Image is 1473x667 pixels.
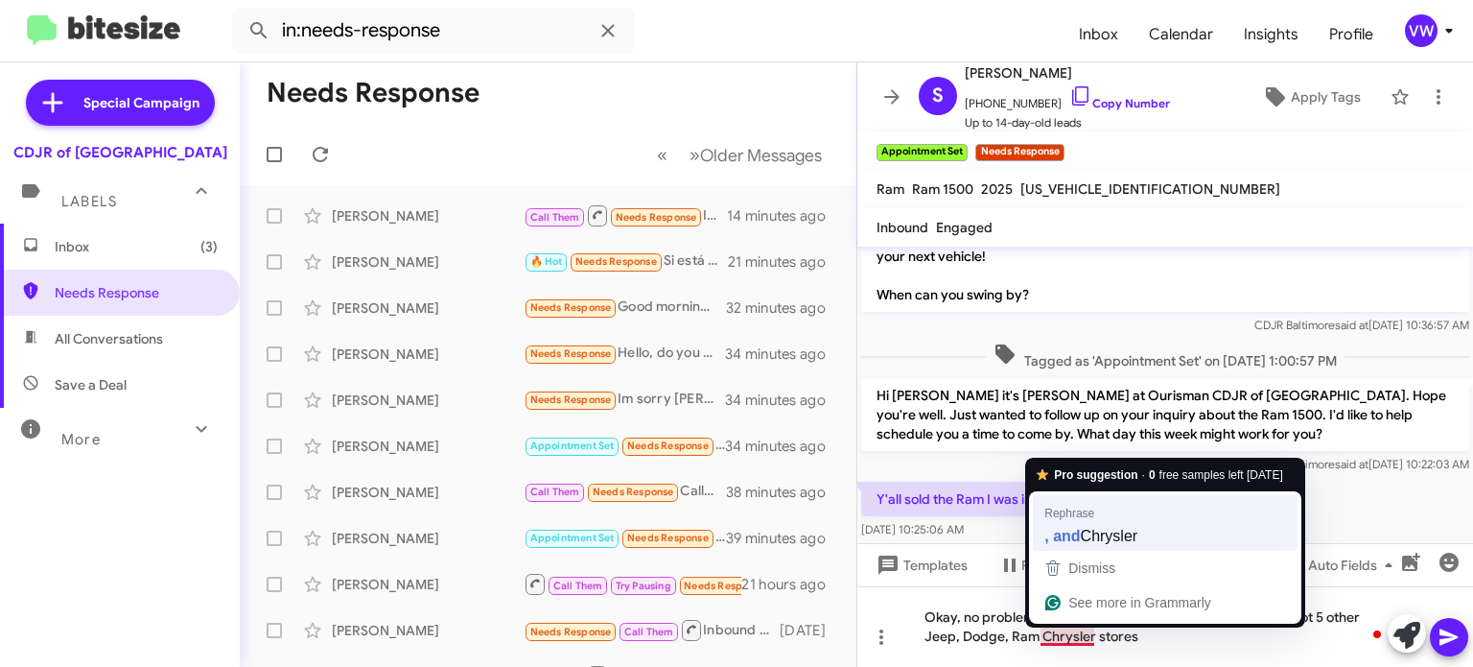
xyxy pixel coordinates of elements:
[1069,96,1170,110] a: Copy Number
[530,211,580,224] span: Call Them
[61,431,101,448] span: More
[936,219,993,236] span: Engaged
[624,626,674,638] span: Call Them
[575,255,657,268] span: Needs Response
[981,180,1013,198] span: 2025
[530,347,612,360] span: Needs Response
[877,180,904,198] span: Ram
[530,486,580,498] span: Call Them
[932,81,944,111] span: S
[857,586,1473,667] div: To enrich screen reader interactions, please activate Accessibility in Grammarly extension settings
[726,483,841,502] div: 38 minutes ago
[877,144,968,161] small: Appointment Set
[530,440,615,452] span: Appointment Set
[678,135,833,175] button: Next
[530,532,615,544] span: Appointment Set
[593,486,674,498] span: Needs Response
[232,8,635,54] input: Search
[726,437,841,456] div: 34 minutes ago
[524,481,726,503] div: Call me at [PHONE_NUMBER]
[55,329,163,348] span: All Conversations
[690,143,700,167] span: »
[530,301,612,314] span: Needs Response
[873,548,968,583] span: Templates
[684,580,765,592] span: Needs Response
[986,343,1344,370] span: Tagged as 'Appointment Set' on [DATE] 1:00:57 PM
[200,237,218,256] span: (3)
[616,211,697,224] span: Needs Response
[1254,318,1469,332] span: CDJR Baltimore [DATE] 10:36:57 AM
[975,144,1064,161] small: Needs Response
[1020,180,1280,198] span: [US_VEHICLE_IDENTIFICATION_NUMBER]
[332,206,524,226] div: [PERSON_NAME]
[332,529,524,548] div: [PERSON_NAME]
[524,389,726,411] div: Im sorry [PERSON_NAME] who my pre-approval was through,wouldn't give me acceptable terms
[524,435,726,457] div: Hi, I have decided on another make and model but I appreciate you. Thank you so much.
[530,255,563,268] span: 🔥 Hot
[55,375,127,394] span: Save a Deal
[627,532,709,544] span: Needs Response
[912,180,973,198] span: Ram 1500
[1335,318,1368,332] span: said at
[726,298,841,318] div: 32 minutes ago
[1389,14,1452,47] button: vw
[861,522,964,536] span: [DATE] 10:25:06 AM
[83,93,199,112] span: Special Campaign
[332,575,524,594] div: [PERSON_NAME]
[524,297,726,319] div: Good morning, yes but I canceled the contract and I will go to buy [DATE] with the money, since t...
[1335,457,1368,471] span: said at
[1308,548,1400,583] span: Auto Fields
[965,61,1170,84] span: [PERSON_NAME]
[965,113,1170,132] span: Up to 14-day-old leads
[657,143,667,167] span: «
[332,252,524,272] div: [PERSON_NAME]
[524,618,780,642] div: Inbound Call
[1064,7,1134,62] a: Inbox
[55,237,218,256] span: Inbox
[332,437,524,456] div: [PERSON_NAME]
[645,135,679,175] button: Previous
[726,345,841,364] div: 34 minutes ago
[741,575,841,594] div: 21 hours ago
[553,580,603,592] span: Call Them
[1314,7,1389,62] a: Profile
[780,621,841,640] div: [DATE]
[13,143,227,162] div: CDJR of [GEOGRAPHIC_DATA]
[728,252,841,272] div: 21 minutes ago
[1291,80,1361,114] span: Apply Tags
[524,250,728,273] div: Si está bien
[524,572,741,596] div: Yes, you wouldn't take my car back that I got from y'all as a trade in
[877,219,928,236] span: Inbound
[55,283,218,302] span: Needs Response
[1240,80,1381,114] button: Apply Tags
[1293,548,1415,583] button: Auto Fields
[726,529,841,548] div: 39 minutes ago
[524,203,727,227] div: I will be coming in [DATE] with a check sent a proof of insurance to salesman as far as I know ev...
[700,145,822,166] span: Older Messages
[1405,14,1438,47] div: vw
[857,548,983,583] button: Templates
[861,482,1118,516] p: Y'all sold the Ram I was interested in.
[726,391,841,410] div: 34 minutes ago
[26,80,215,126] a: Special Campaign
[530,626,612,638] span: Needs Response
[332,298,524,318] div: [PERSON_NAME]
[1134,7,1228,62] a: Calendar
[1228,7,1314,62] a: Insights
[861,378,1469,451] p: Hi [PERSON_NAME] it's [PERSON_NAME] at Ourisman CDJR of [GEOGRAPHIC_DATA]. Hope you're well. Just...
[332,345,524,364] div: [PERSON_NAME]
[61,193,117,210] span: Labels
[332,483,524,502] div: [PERSON_NAME]
[267,78,479,108] h1: Needs Response
[524,343,726,365] div: Hello, do you still have the white Wagoneer available for lease? What is the max mileage amount a...
[1021,548,1059,583] span: Pause
[727,206,841,226] div: 14 minutes ago
[530,393,612,406] span: Needs Response
[965,84,1170,113] span: [PHONE_NUMBER]
[627,440,709,452] span: Needs Response
[1254,457,1469,471] span: CDJR Baltimore [DATE] 10:22:03 AM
